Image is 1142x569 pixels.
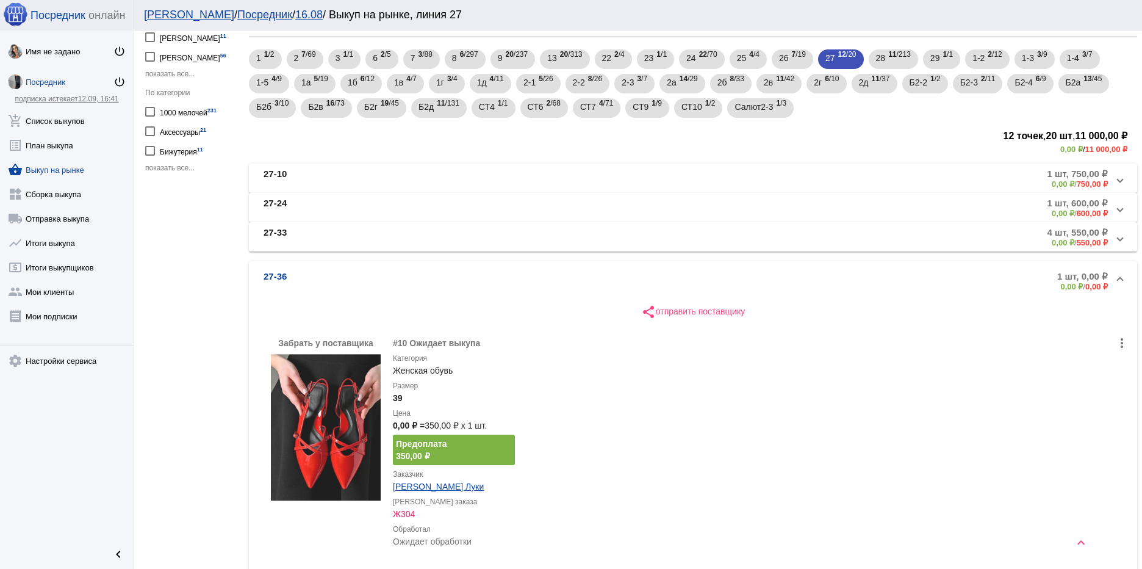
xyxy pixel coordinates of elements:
[437,99,445,107] b: 11
[930,74,935,83] b: 1
[972,47,985,69] span: 1-2
[249,145,1127,154] div: /
[652,96,662,121] span: /9
[699,50,707,59] b: 22
[447,74,451,83] b: 3
[113,45,126,57] mat-icon: power_settings_new
[393,482,484,491] a: [PERSON_NAME] Луки
[160,29,226,45] div: [PERSON_NAME]
[1047,209,1108,218] div: /
[249,164,1137,193] mat-expansion-panel-header: 27-101 шт, 750,00 ₽0,00 ₽/750,00 ₽
[614,50,619,59] b: 2
[498,99,502,107] b: 1
[656,47,667,72] span: /1
[1061,282,1083,291] b: 0,00 ₽
[200,127,206,133] small: 21
[960,71,978,93] span: Б2-3
[447,71,458,96] span: /4
[271,74,276,83] b: 4
[888,50,896,59] b: 11
[381,50,385,59] b: 2
[825,47,835,69] span: 27
[26,78,113,87] div: Посредник
[1037,50,1041,59] b: 3
[498,96,508,121] span: /1
[406,71,417,96] span: /7
[275,99,279,107] b: 3
[411,47,415,69] span: 7
[1057,271,1108,282] b: 1 шт, 0,00 ₽
[26,47,113,56] div: Имя не задано
[681,96,702,118] span: СТ10
[876,47,886,69] span: 28
[256,96,271,118] span: Б2б
[1083,74,1091,83] b: 13
[1047,169,1108,179] b: 1 шт, 750,00 ₽
[197,147,203,153] small: 11
[1077,238,1108,247] b: 550,00 ₽
[777,96,787,121] span: /3
[1115,336,1129,350] mat-icon: more_vert
[393,352,1127,377] div: Женская обувь
[294,47,299,69] span: 2
[641,306,745,316] span: отправить поставщику
[8,74,23,89] img: 3csRknZHdsk.jpg
[437,96,459,121] span: /131
[656,50,661,59] b: 1
[264,198,287,218] b: 27-24
[539,71,553,96] span: /26
[8,44,23,59] img: s3NfS9EFoIlsu3J8UNDHgJwzmn6WiTD8U1bXUdxOToFySjflkCBBOVL20Z1KOmqHZbw9EvBm.jpg
[505,50,513,59] b: 20
[1085,282,1108,291] b: 0,00 ₽
[88,9,125,22] span: онлайн
[825,71,839,96] span: /10
[406,74,411,83] b: 4
[1077,179,1108,189] b: 750,00 ₽
[381,99,389,107] b: 19
[599,99,603,107] b: 4
[393,523,1127,535] label: Обработал
[1046,131,1072,141] b: 20 шт
[637,71,647,96] span: /7
[633,96,648,118] span: СТ9
[599,96,613,121] span: /71
[637,74,641,83] b: 3
[1022,47,1034,69] span: 1-3
[528,96,544,118] span: СТ6
[1052,238,1074,247] b: 0,00 ₽
[814,71,822,93] span: 2г
[1004,131,1043,141] b: 12 точек
[764,71,773,93] span: 2в
[490,74,494,83] b: 4
[838,47,857,72] span: /20
[8,353,23,368] mat-icon: settings
[8,162,23,177] mat-icon: shopping_basket
[838,50,846,59] b: 12
[1067,47,1079,69] span: 1-4
[547,47,557,69] span: 13
[326,99,334,107] b: 16
[539,74,543,83] b: 5
[479,96,495,118] span: СТ4
[1015,71,1032,93] span: Б2-4
[144,9,1120,21] div: / / / Выкуп на рынке, линия 27
[930,71,941,96] span: /2
[547,96,561,121] span: /68
[264,47,275,72] span: /2
[776,71,794,96] span: /42
[343,50,347,59] b: 1
[580,96,596,118] span: СТ7
[249,193,1137,222] mat-expansion-panel-header: 27-241 шт, 600,00 ₽0,00 ₽/600,00 ₽
[249,128,1127,145] h3: , ,
[301,71,311,93] span: 1а
[393,337,1127,349] div: #10 Ожидает выкупа
[237,9,292,21] a: Посредник
[498,47,503,69] span: 9
[667,71,677,93] span: 2а
[734,96,773,118] span: Салют2-3
[256,71,268,93] span: 1-5
[393,407,1127,419] label: Цена
[393,380,1127,392] label: Размер
[825,74,829,83] b: 6
[588,71,602,96] span: /26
